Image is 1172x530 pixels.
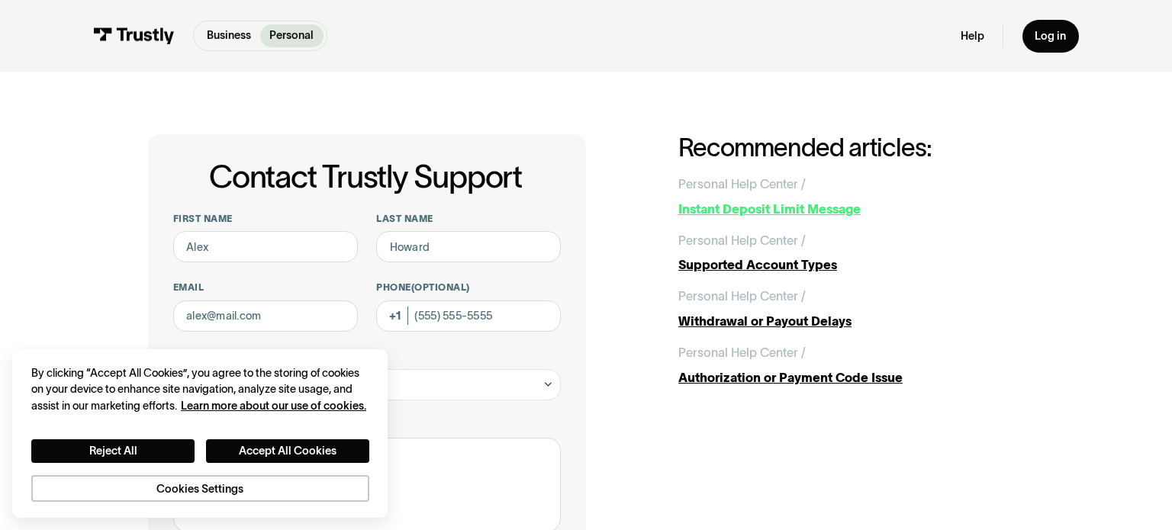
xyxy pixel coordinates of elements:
div: Cookie banner [12,349,388,517]
h2: Recommended articles: [678,134,1024,162]
a: Business [198,24,261,47]
p: Business [207,27,251,44]
label: Last name [376,213,561,225]
div: Withdrawal or Payout Delays [678,312,1024,331]
h1: Contact Trustly Support [170,159,561,194]
a: More information about your privacy, opens in a new tab [181,400,366,412]
a: Personal [260,24,324,47]
button: Accept All Cookies [206,439,369,463]
div: Personal Help Center / [678,231,806,250]
input: Howard [376,231,561,262]
div: Supported Account Types [678,255,1024,275]
div: Personal Help Center / [678,175,806,194]
p: Personal [269,27,314,44]
input: (555) 555-5555 [376,300,561,332]
div: Privacy [31,365,369,502]
div: Personal Help Center / [678,343,806,362]
div: Personal Help Center / [678,287,806,306]
a: Help [961,29,984,43]
button: Reject All [31,439,195,463]
div: Log in [1035,29,1066,43]
span: (Optional) [411,282,470,292]
input: Alex [173,231,358,262]
div: Instant Deposit Limit Message [678,200,1024,219]
button: Cookies Settings [31,475,369,502]
a: Personal Help Center /Withdrawal or Payout Delays [678,287,1024,330]
div: By clicking “Accept All Cookies”, you agree to the storing of cookies on your device to enhance s... [31,365,369,415]
label: Phone [376,281,561,294]
label: First name [173,213,358,225]
img: Trustly Logo [93,27,175,45]
input: alex@mail.com [173,300,358,332]
div: Authorization or Payment Code Issue [678,368,1024,387]
a: Personal Help Center /Instant Deposit Limit Message [678,175,1024,218]
a: Log in [1022,20,1079,53]
label: Email [173,281,358,294]
a: Personal Help Center /Authorization or Payment Code Issue [678,343,1024,387]
a: Personal Help Center /Supported Account Types [678,231,1024,275]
